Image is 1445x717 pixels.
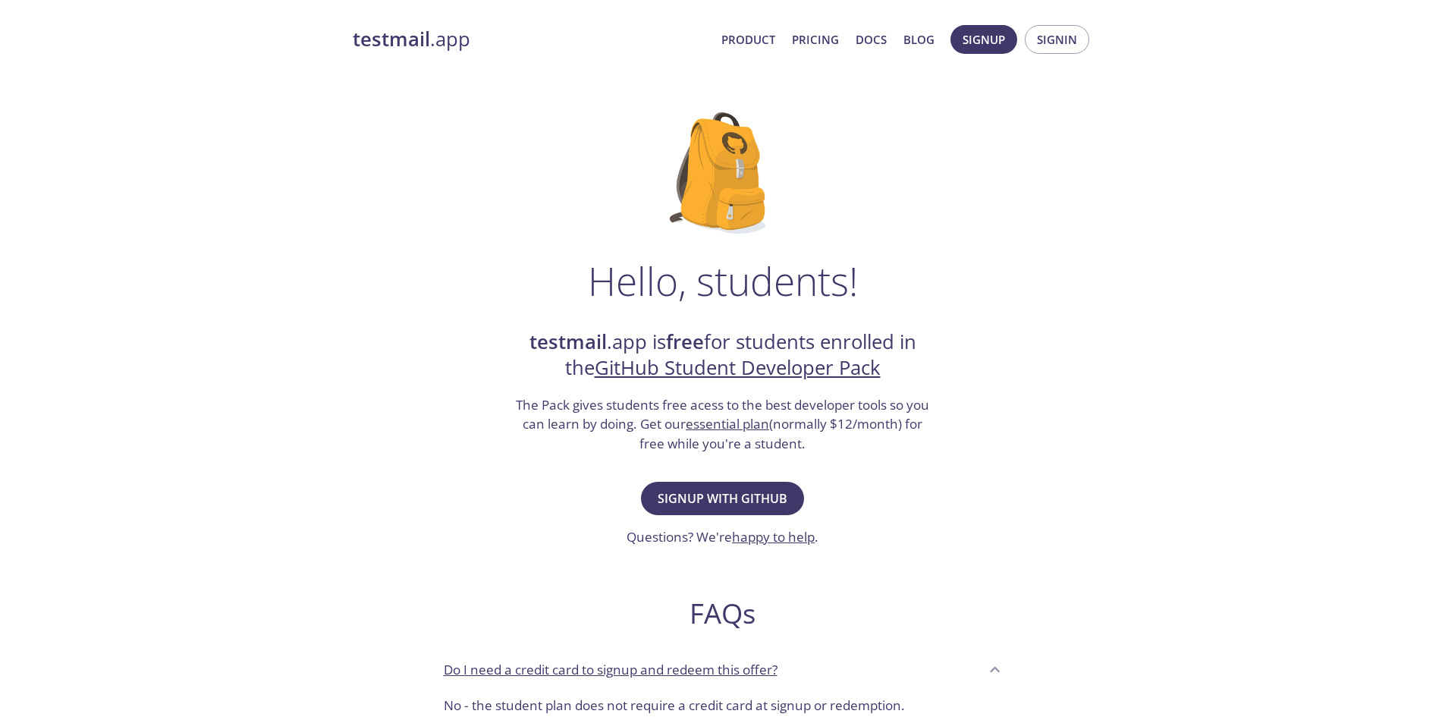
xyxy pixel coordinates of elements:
[1037,30,1077,49] span: Signin
[514,329,931,382] h2: .app is for students enrolled in the
[444,696,1002,715] p: No - the student plan does not require a credit card at signup or redemption.
[432,596,1014,631] h2: FAQs
[792,30,839,49] a: Pricing
[963,30,1005,49] span: Signup
[686,415,769,432] a: essential plan
[627,527,818,547] h3: Questions? We're .
[514,395,931,454] h3: The Pack gives students free acess to the best developer tools so you can learn by doing. Get our...
[950,25,1017,54] button: Signup
[856,30,887,49] a: Docs
[641,482,804,515] button: Signup with GitHub
[588,258,858,303] h1: Hello, students!
[595,354,881,381] a: GitHub Student Developer Pack
[432,649,1014,690] div: Do I need a credit card to signup and redeem this offer?
[529,329,607,355] strong: testmail
[732,528,815,546] a: happy to help
[658,488,787,509] span: Signup with GitHub
[353,26,430,52] strong: testmail
[666,329,704,355] strong: free
[1025,25,1089,54] button: Signin
[444,660,777,680] p: Do I need a credit card to signup and redeem this offer?
[670,112,775,234] img: github-student-backpack.png
[353,27,709,52] a: testmail.app
[721,30,775,49] a: Product
[903,30,935,49] a: Blog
